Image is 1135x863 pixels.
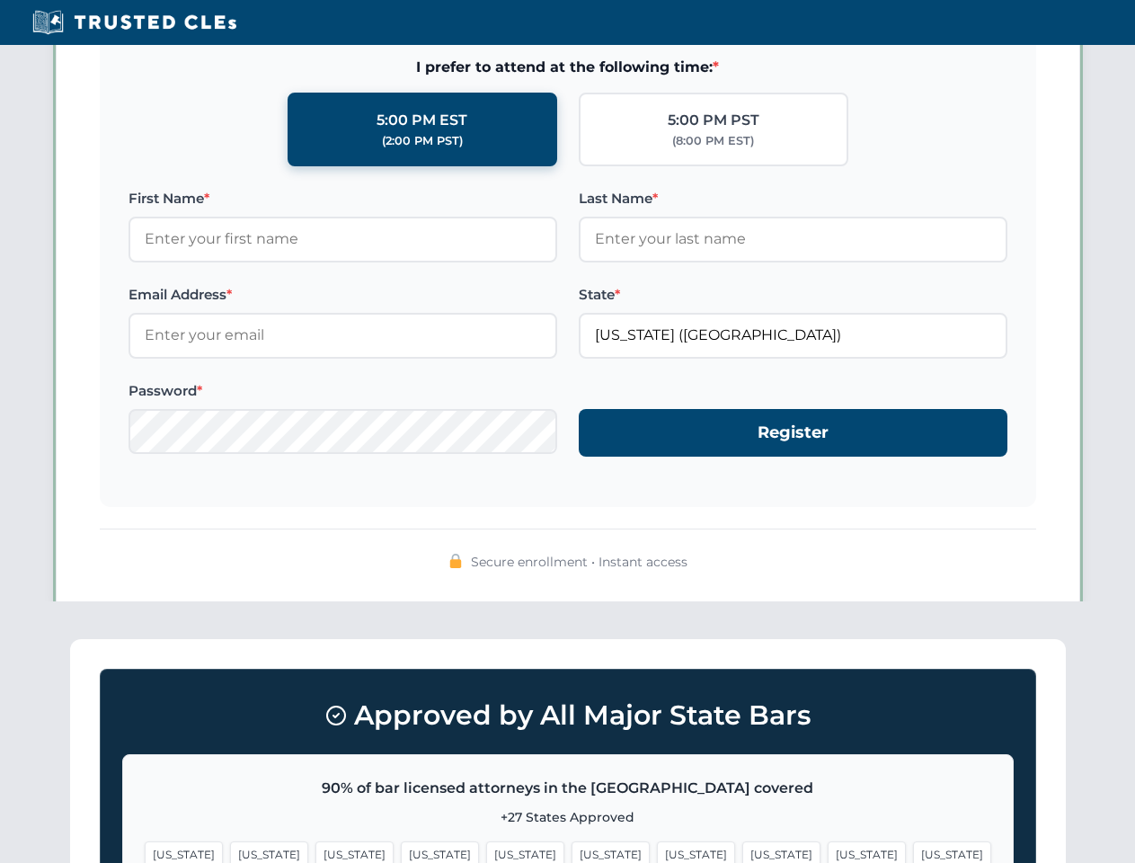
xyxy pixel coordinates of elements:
[129,56,1007,79] span: I prefer to attend at the following time:
[145,777,991,800] p: 90% of bar licensed attorneys in the [GEOGRAPHIC_DATA] covered
[27,9,242,36] img: Trusted CLEs
[579,188,1007,209] label: Last Name
[122,691,1014,740] h3: Approved by All Major State Bars
[382,132,463,150] div: (2:00 PM PST)
[579,284,1007,306] label: State
[129,284,557,306] label: Email Address
[129,313,557,358] input: Enter your email
[579,313,1007,358] input: Florida (FL)
[377,109,467,132] div: 5:00 PM EST
[672,132,754,150] div: (8:00 PM EST)
[579,217,1007,262] input: Enter your last name
[448,554,463,568] img: 🔒
[129,380,557,402] label: Password
[145,807,991,827] p: +27 States Approved
[129,188,557,209] label: First Name
[129,217,557,262] input: Enter your first name
[668,109,759,132] div: 5:00 PM PST
[579,409,1007,457] button: Register
[471,552,687,572] span: Secure enrollment • Instant access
